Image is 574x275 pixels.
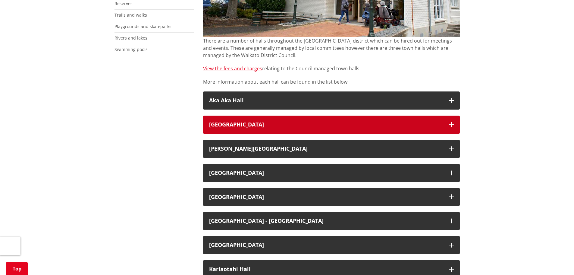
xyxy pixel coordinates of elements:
button: [GEOGRAPHIC_DATA] [203,164,460,182]
button: [GEOGRAPHIC_DATA] - [GEOGRAPHIC_DATA] [203,212,460,230]
h3: [GEOGRAPHIC_DATA] [209,122,443,128]
h3: Aka Aka Hall [209,98,443,104]
a: Reserves [114,1,133,6]
a: View the fees and charges [203,65,262,72]
h3: [GEOGRAPHIC_DATA] [209,170,443,176]
a: Top [6,262,28,275]
button: Aka Aka Hall [203,91,460,110]
a: Rivers and lakes [114,35,147,41]
h3: [GEOGRAPHIC_DATA] [209,194,443,200]
button: [GEOGRAPHIC_DATA] [203,236,460,254]
iframe: Messenger Launcher [546,250,568,271]
button: [GEOGRAPHIC_DATA] [203,116,460,134]
p: More information about each hall can be found in the list below. [203,78,460,85]
a: Playgrounds and skateparks [114,24,171,29]
a: Swimming pools [114,46,148,52]
p: There are a number of halls throughout the [GEOGRAPHIC_DATA] district which can be hired out for ... [203,37,460,59]
p: relating to the Council managed town halls. [203,65,460,72]
h3: Kariaotahi Hall [209,266,443,272]
button: [PERSON_NAME][GEOGRAPHIC_DATA] [203,140,460,158]
h3: [GEOGRAPHIC_DATA] - [GEOGRAPHIC_DATA] [209,218,443,224]
h3: [GEOGRAPHIC_DATA] [209,242,443,248]
button: [GEOGRAPHIC_DATA] [203,188,460,206]
div: [PERSON_NAME][GEOGRAPHIC_DATA] [209,146,443,152]
a: Trails and walks [114,12,147,18]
